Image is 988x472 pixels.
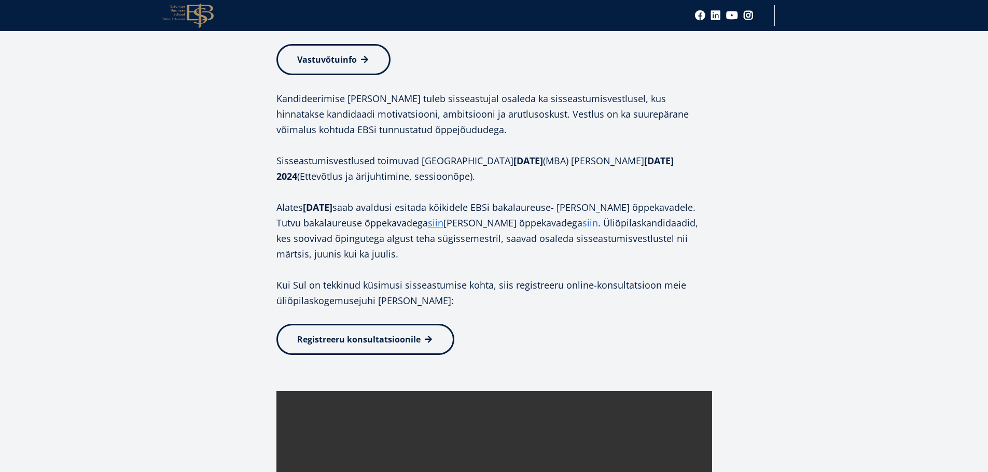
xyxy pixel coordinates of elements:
a: Link siin [428,215,443,231]
span: Vastuvõtuinfo [297,54,357,65]
strong: [DATE] [644,154,674,167]
a: Link siin [582,215,598,231]
strong: 2024 [276,170,297,182]
a: Instagram [743,10,754,21]
a: Vastuvõtuinfo [276,44,391,75]
a: Registreeru konsultatsioonile [276,324,454,355]
a: Linkedin [711,10,721,21]
strong: [DATE] [513,154,543,167]
p: Kui Sul on tekkinud küsimusi sisseastumise kohta, siis registreeru online-konsultatsioon meie üli... [276,277,712,308]
p: Alates saab avaldusi esitada kõikidele EBSi bakalaureuse- [PERSON_NAME] õppekavadele. Tutvu bakal... [276,199,712,262]
span: Registreeru konsultatsioonile [297,334,421,345]
p: Kandideerimise [PERSON_NAME] tuleb sisseastujal osaleda ka sisseastumisvestlusel, kus hinnatakse ... [276,91,712,137]
a: Youtube [726,10,738,21]
a: Facebook [695,10,705,21]
p: Sisseastumisvestlused toimuvad [GEOGRAPHIC_DATA] (MBA) [PERSON_NAME] (Ettevõtlus ja ärijuhtimine,... [276,153,712,184]
strong: [DATE] [303,201,332,213]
